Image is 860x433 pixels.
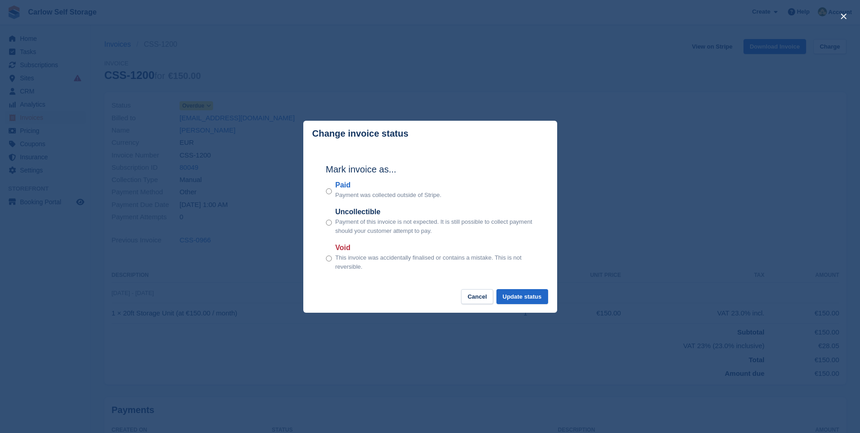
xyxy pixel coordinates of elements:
button: Update status [496,289,548,304]
label: Uncollectible [335,207,534,217]
p: Payment was collected outside of Stripe. [335,191,442,200]
label: Paid [335,180,442,191]
p: Payment of this invoice is not expected. It is still possible to collect payment should your cust... [335,217,534,235]
button: Cancel [461,289,493,304]
p: Change invoice status [312,128,408,139]
p: This invoice was accidentally finalised or contains a mistake. This is not reversible. [335,253,534,271]
label: Void [335,242,534,253]
h2: Mark invoice as... [326,162,534,176]
button: close [836,9,851,24]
